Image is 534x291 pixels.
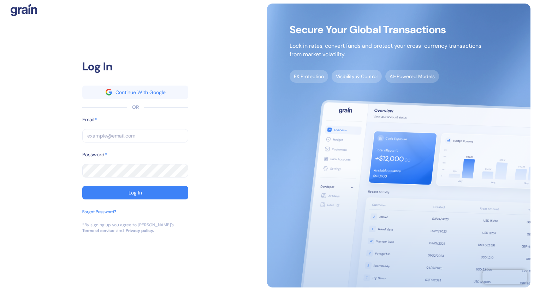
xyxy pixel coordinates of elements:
button: googleContinue With Google [82,86,188,99]
img: google [106,89,112,95]
span: AI-Powered Models [385,70,439,83]
label: Email [82,116,94,123]
button: Forgot Password? [82,209,116,222]
span: FX Protection [290,70,328,83]
a: Terms of service [82,228,114,233]
div: Forgot Password? [82,209,116,215]
div: Log In [129,190,142,195]
input: example@email.com [82,129,188,142]
img: logo [11,4,37,16]
span: Secure Your Global Transactions [290,26,481,33]
button: Log In [82,186,188,199]
a: Privacy policy. [126,228,154,233]
span: Visibility & Control [332,70,382,83]
p: Lock in rates, convert funds and protect your cross-currency transactions from market volatility. [290,42,481,59]
img: signup-main-image [267,4,530,287]
iframe: Chatra live chat [482,270,527,284]
div: Continue With Google [115,90,166,95]
div: OR [132,104,139,111]
div: and [116,228,124,233]
label: Password [82,151,105,158]
div: *By signing up you agree to [PERSON_NAME]’s [82,222,174,228]
div: Log In [82,58,188,75]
